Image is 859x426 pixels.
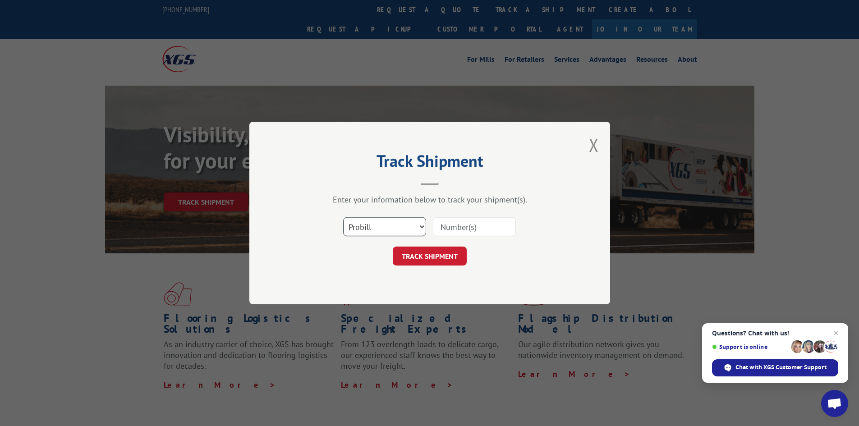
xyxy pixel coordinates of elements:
h2: Track Shipment [294,155,565,172]
input: Number(s) [433,217,516,236]
span: Support is online [712,344,788,350]
span: Questions? Chat with us! [712,330,838,337]
div: Open chat [821,390,848,417]
div: Enter your information below to track your shipment(s). [294,194,565,205]
div: Chat with XGS Customer Support [712,359,838,376]
span: Close chat [831,328,841,339]
span: Chat with XGS Customer Support [735,363,827,371]
button: Close modal [589,133,599,157]
button: TRACK SHIPMENT [393,247,467,266]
